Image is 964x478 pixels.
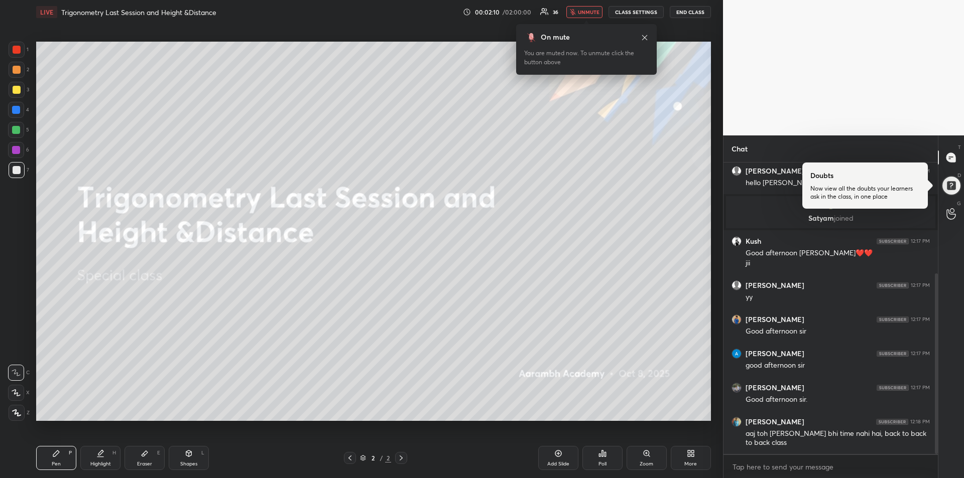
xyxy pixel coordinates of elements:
[732,167,741,176] img: default.png
[36,6,57,18] div: LIVE
[9,405,30,421] div: Z
[957,200,961,207] p: G
[380,455,383,461] div: /
[732,214,929,222] p: Satyam
[746,237,761,246] h6: Kush
[90,461,111,466] div: Highlight
[834,213,854,223] span: joined
[724,135,756,162] p: Chat
[732,281,741,290] img: default.png
[9,162,29,178] div: 7
[180,461,197,466] div: Shapes
[201,450,204,455] div: L
[732,417,741,426] img: thumbnail.jpg
[8,122,29,138] div: 5
[910,419,930,425] div: 12:18 PM
[9,82,29,98] div: 3
[746,315,804,324] h6: [PERSON_NAME]
[958,143,961,151] p: T
[911,316,930,323] div: 12:17 PM
[157,450,160,455] div: E
[541,32,570,43] div: On mute
[8,102,29,118] div: 4
[876,419,908,425] img: 4P8fHbbgJtejmAAAAAElFTkSuQmCC
[911,282,930,288] div: 12:17 PM
[746,327,930,337] div: Good afternoon sir
[877,385,909,391] img: 4P8fHbbgJtejmAAAAAElFTkSuQmCC
[368,455,378,461] div: 2
[61,8,216,17] h4: Trigonometry Last Session and Height &Distance
[52,461,61,466] div: Pen
[746,258,930,268] div: jii
[732,349,741,358] img: thumbnail.jpg
[385,453,391,462] div: 2
[8,365,30,381] div: C
[877,351,909,357] img: 4P8fHbbgJtejmAAAAAElFTkSuQmCC
[732,383,741,392] img: thumbnail.jpg
[732,315,741,324] img: thumbnail.jpg
[746,361,930,371] div: good afternoon sir
[746,248,930,258] div: Good afternoon [PERSON_NAME]❤️❤️
[8,142,29,158] div: 6
[566,6,602,18] button: unmute
[524,49,649,67] div: You are muted now. To unmute click the button above
[547,461,569,466] div: Add Slide
[137,461,152,466] div: Eraser
[553,10,558,15] div: 36
[9,42,29,58] div: 1
[911,351,930,357] div: 12:17 PM
[578,9,599,16] span: unmute
[877,238,909,244] img: 4P8fHbbgJtejmAAAAAElFTkSuQmCC
[746,178,930,188] div: hello [PERSON_NAME]!
[746,395,930,405] div: Good afternoon sir.
[640,461,653,466] div: Zoom
[69,450,72,455] div: P
[911,385,930,391] div: 12:17 PM
[670,6,711,18] button: END CLASS
[598,461,607,466] div: Poll
[746,281,804,290] h6: [PERSON_NAME]
[746,417,804,426] h6: [PERSON_NAME]
[724,163,938,454] div: grid
[746,292,930,302] div: yy
[746,349,804,358] h6: [PERSON_NAME]
[746,383,804,392] h6: [PERSON_NAME]
[112,450,116,455] div: H
[877,316,909,323] img: 4P8fHbbgJtejmAAAAAElFTkSuQmCC
[684,461,697,466] div: More
[911,238,930,244] div: 12:17 PM
[8,385,30,401] div: X
[609,6,664,18] button: CLASS SETTINGS
[746,429,930,448] div: aaj toh [PERSON_NAME] bhi time nahi hai, back to back to back class
[746,167,804,176] h6: [PERSON_NAME]
[877,282,909,288] img: 4P8fHbbgJtejmAAAAAElFTkSuQmCC
[957,172,961,179] p: D
[732,237,741,246] img: thumbnail.jpg
[9,62,29,78] div: 2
